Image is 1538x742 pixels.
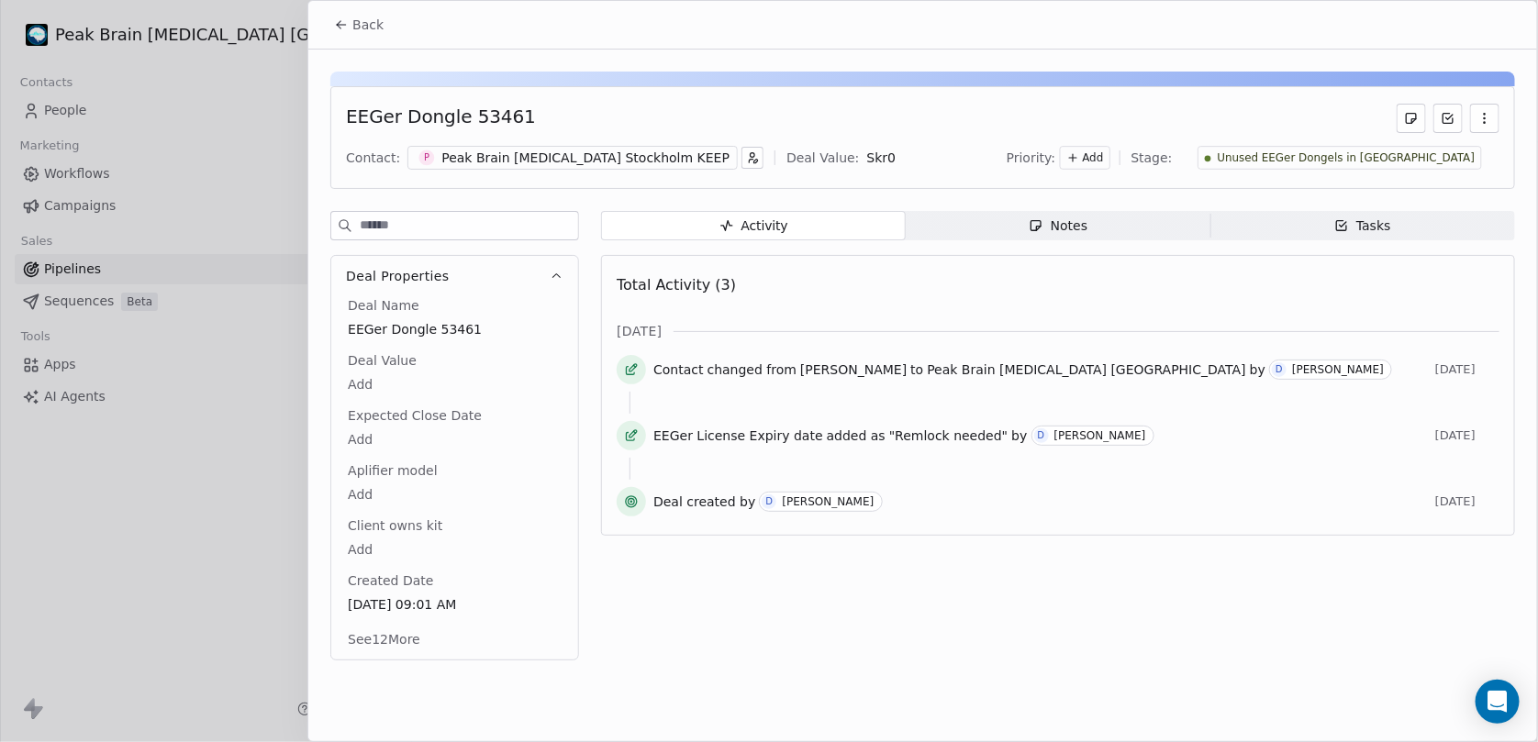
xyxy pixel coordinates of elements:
span: Deal Properties [346,267,449,285]
span: "Remlock needed" [889,426,1008,445]
span: [DATE] [1435,362,1499,377]
div: Deal Properties [331,296,578,659]
span: Add [348,485,562,504]
div: [PERSON_NAME] [1054,429,1146,442]
span: Created Date [344,571,437,590]
span: [DATE] 09:01 AM [348,595,562,614]
span: Peak Brain [MEDICAL_DATA] [GEOGRAPHIC_DATA] [927,360,1245,379]
span: by [1250,360,1265,379]
span: Client owns kit [344,516,446,535]
span: to [910,360,923,379]
button: See12More [337,623,431,656]
span: Back [352,16,384,34]
span: Deal Value [344,351,420,370]
span: by [1011,426,1027,445]
span: added as [827,426,886,445]
span: Priority: [1007,149,1056,167]
div: Notes [1029,216,1087,236]
span: P [419,150,435,166]
span: Skr 0 [867,150,897,165]
span: Add [1083,150,1104,166]
span: Add [348,540,562,559]
div: Deal Value: [786,149,859,167]
span: Stage: [1131,149,1173,167]
div: D [1038,428,1045,443]
span: Expected Close Date [344,406,485,425]
span: Add [348,430,562,449]
div: EEGer Dongle 53461 [346,104,536,133]
div: [PERSON_NAME] [1292,363,1384,376]
div: [PERSON_NAME] [782,495,874,508]
span: [DATE] [617,322,662,340]
span: EEGer Dongle 53461 [348,320,562,338]
span: EEGer License Expiry date [653,426,823,445]
button: Deal Properties [331,256,578,296]
span: Total Activity (3) [617,276,736,293]
div: D [766,494,774,509]
span: changed from [708,360,797,379]
div: Contact: [346,149,400,167]
span: [DATE] [1435,494,1499,509]
span: Aplifier model [344,461,440,480]
span: Add [348,375,562,393]
button: Back [323,8,395,41]
div: Tasks [1334,216,1391,236]
span: Contact [653,360,703,379]
span: Deal created by [653,493,755,511]
span: Unused EEGer Dongels in [GEOGRAPHIC_DATA] [1217,150,1475,166]
div: Open Intercom Messenger [1476,680,1520,724]
span: Deal Name [344,296,423,315]
div: Peak Brain [MEDICAL_DATA] Stockholm KEEP [441,149,730,167]
span: [PERSON_NAME] [800,360,907,379]
div: D [1276,362,1283,377]
span: [DATE] [1435,428,1499,443]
